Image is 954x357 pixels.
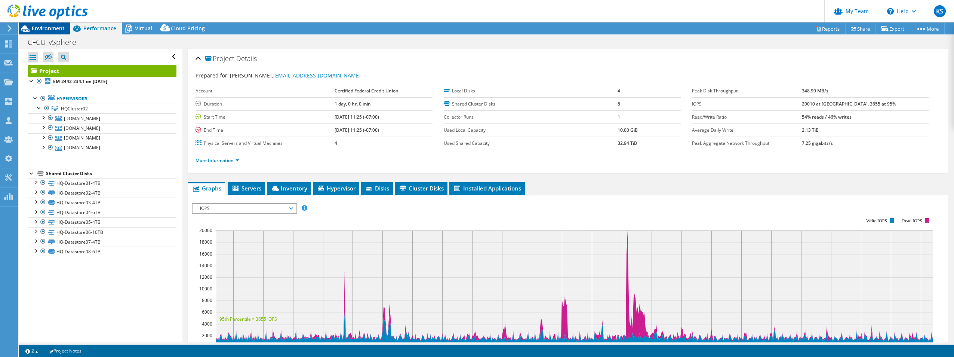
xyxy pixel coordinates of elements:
[231,184,261,192] span: Servers
[866,218,887,223] text: Write IOPS
[618,127,638,133] b: 10.00 GiB
[28,94,176,104] a: Hypervisors
[618,88,620,94] b: 4
[444,140,618,147] label: Used Shared Capacity
[28,217,176,227] a: HQ-Datastore05-4TB
[887,8,894,15] svg: \n
[61,106,88,112] span: HQCluster02
[618,114,620,120] b: 1
[196,140,335,147] label: Physical Servers and Virtual Machines
[444,100,618,108] label: Shared Cluster Disks
[28,133,176,143] a: [DOMAIN_NAME]
[46,169,176,178] div: Shared Cluster Disks
[28,208,176,217] a: HQ-Datastore04-6TB
[192,184,221,192] span: Graphs
[28,178,176,188] a: HQ-Datastore01-4TB
[196,157,239,164] a: More Information
[196,72,229,79] label: Prepared for:
[692,100,801,108] label: IOPS
[28,143,176,153] a: [DOMAIN_NAME]
[230,72,361,79] span: [PERSON_NAME],
[199,239,212,245] text: 18000
[199,274,212,280] text: 12000
[32,25,65,32] span: Environment
[199,227,212,234] text: 20000
[335,88,398,94] b: Certified Federal Credit Union
[335,101,371,107] b: 1 day, 0 hr, 0 min
[802,101,896,107] b: 20010 at [GEOGRAPHIC_DATA], 3655 at 95%
[196,113,335,121] label: Start Time
[202,297,212,303] text: 8000
[692,87,801,95] label: Peak Disk Throughput
[28,65,176,77] a: Project
[53,78,107,85] b: EM-2442-234.1 on [DATE]
[335,127,379,133] b: [DATE] 11:25 (-07:00)
[20,346,43,356] a: 2
[444,126,618,134] label: Used Local Capacity
[135,25,152,32] span: Virtual
[28,113,176,123] a: [DOMAIN_NAME]
[910,23,945,34] a: More
[199,251,212,257] text: 16000
[196,100,335,108] label: Duration
[171,25,205,32] span: Cloud Pricing
[43,346,87,356] a: Project Notes
[444,87,618,95] label: Local Disks
[28,227,176,237] a: HQ-Datastore06-10TB
[335,140,337,146] b: 4
[692,126,801,134] label: Average Daily Write
[934,5,946,17] span: KS
[902,218,922,223] text: Read IOPS
[618,101,620,107] b: 8
[273,72,361,79] a: [EMAIL_ADDRESS][DOMAIN_NAME]
[810,23,846,34] a: Reports
[28,77,176,86] a: EM-2442-234.1 on [DATE]
[202,332,212,339] text: 2000
[398,184,444,192] span: Cluster Disks
[317,184,356,192] span: Hypervisor
[202,309,212,315] text: 6000
[219,316,277,322] text: 95th Percentile = 3655 IOPS
[196,126,335,134] label: End Time
[28,247,176,256] a: HQ-Datastore08-6TB
[28,237,176,247] a: HQ-Datastore07-4TB
[199,262,212,269] text: 14000
[692,140,801,147] label: Peak Aggregate Network Throughput
[83,25,116,32] span: Performance
[365,184,389,192] span: Disks
[845,23,876,34] a: Share
[802,114,852,120] b: 54% reads / 46% writes
[28,123,176,133] a: [DOMAIN_NAME]
[802,127,819,133] b: 2.13 TiB
[692,113,801,121] label: Read/Write Ratio
[28,188,176,198] a: HQ-Datastore02-4TB
[196,87,335,95] label: Account
[196,204,292,213] span: IOPS
[453,184,521,192] span: Installed Applications
[335,114,379,120] b: [DATE] 11:25 (-07:00)
[28,104,176,113] a: HQCluster02
[802,88,828,94] b: 348.90 MB/s
[28,198,176,207] a: HQ-Datastore03-4TB
[202,321,212,327] text: 4000
[24,38,88,46] h1: CFCU_vSphere
[444,113,618,121] label: Collector Runs
[205,55,234,62] span: Project
[199,286,212,292] text: 10000
[802,140,833,146] b: 7.25 gigabits/s
[271,184,307,192] span: Inventory
[236,54,257,63] span: Details
[875,23,910,34] a: Export
[618,140,637,146] b: 32.94 TiB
